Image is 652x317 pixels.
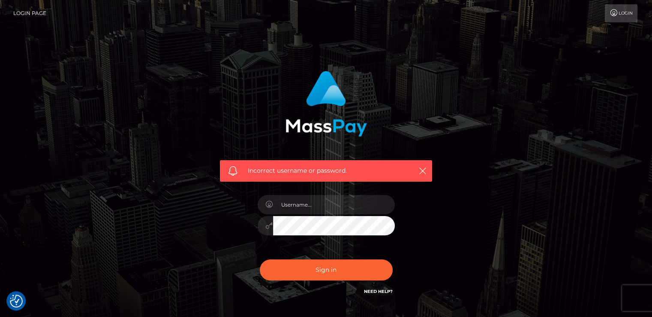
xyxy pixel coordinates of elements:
a: Login [605,4,637,22]
img: MassPay Login [285,71,367,137]
a: Login Page [13,4,46,22]
span: Incorrect username or password. [248,166,404,175]
button: Sign in [260,259,393,280]
img: Revisit consent button [10,295,23,308]
button: Consent Preferences [10,295,23,308]
a: Need Help? [364,289,393,294]
input: Username... [273,195,395,214]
